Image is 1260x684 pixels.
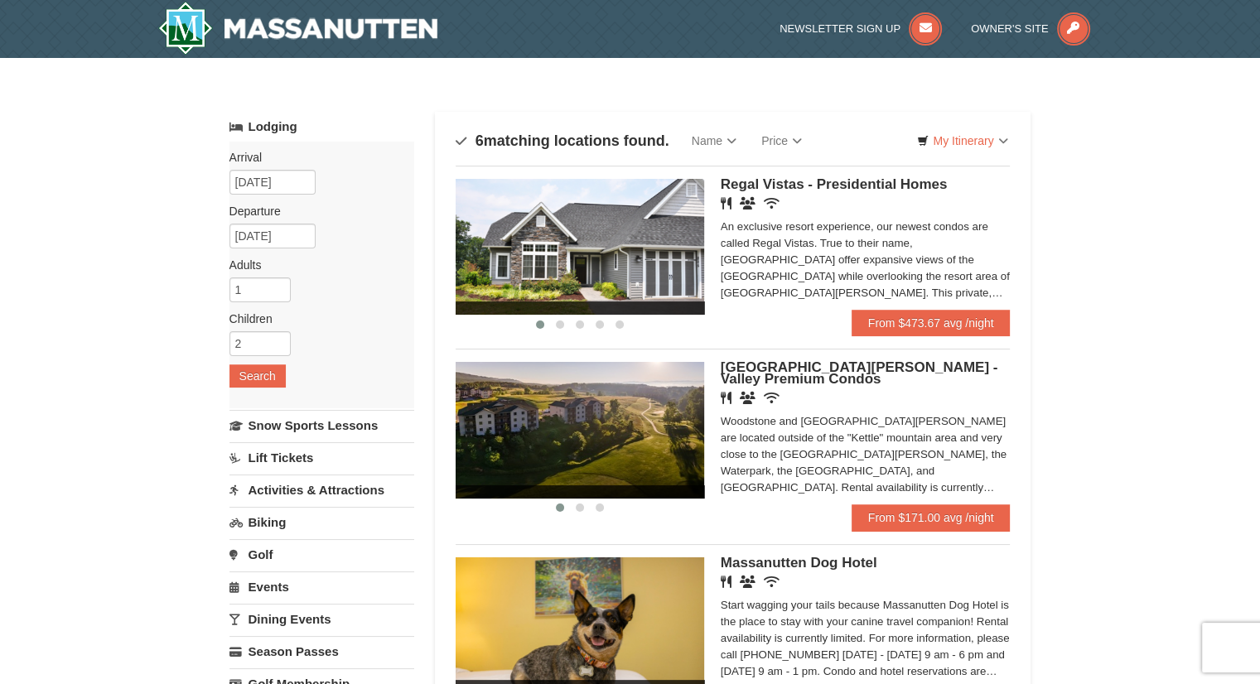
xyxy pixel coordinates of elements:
[971,22,1090,35] a: Owner's Site
[158,2,438,55] a: Massanutten Resort
[679,124,749,157] a: Name
[721,219,1011,301] div: An exclusive resort experience, our newest condos are called Regal Vistas. True to their name, [G...
[456,132,669,149] h4: matching locations found.
[721,392,731,404] i: Restaurant
[229,257,402,273] label: Adults
[229,149,402,166] label: Arrival
[158,2,438,55] img: Massanutten Resort Logo
[229,539,414,570] a: Golf
[229,507,414,537] a: Biking
[764,576,780,588] i: Wireless Internet (free)
[852,310,1011,336] a: From $473.67 avg /night
[780,22,942,35] a: Newsletter Sign Up
[906,128,1018,153] a: My Itinerary
[229,203,402,219] label: Departure
[764,197,780,210] i: Wireless Internet (free)
[229,410,414,441] a: Snow Sports Lessons
[852,504,1011,531] a: From $171.00 avg /night
[780,22,900,35] span: Newsletter Sign Up
[740,197,756,210] i: Banquet Facilities
[764,392,780,404] i: Wireless Internet (free)
[229,604,414,634] a: Dining Events
[749,124,814,157] a: Price
[721,197,731,210] i: Restaurant
[229,112,414,142] a: Lodging
[740,392,756,404] i: Banquet Facilities
[721,576,731,588] i: Restaurant
[740,576,756,588] i: Banquet Facilities
[476,132,484,149] span: 6
[971,22,1049,35] span: Owner's Site
[721,359,998,387] span: [GEOGRAPHIC_DATA][PERSON_NAME] - Valley Premium Condos
[229,571,414,602] a: Events
[229,636,414,667] a: Season Passes
[721,413,1011,496] div: Woodstone and [GEOGRAPHIC_DATA][PERSON_NAME] are located outside of the "Kettle" mountain area an...
[229,311,402,327] label: Children
[229,474,414,505] a: Activities & Attractions
[721,176,948,192] span: Regal Vistas - Presidential Homes
[229,364,286,388] button: Search
[721,597,1011,680] div: Start wagging your tails because Massanutten Dog Hotel is the place to stay with your canine trav...
[229,442,414,473] a: Lift Tickets
[721,555,877,571] span: Massanutten Dog Hotel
